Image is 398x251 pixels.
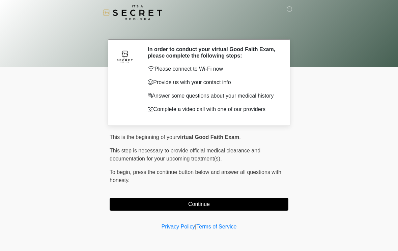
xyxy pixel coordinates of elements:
[239,134,240,140] span: .
[148,78,278,86] p: Provide us with your contact info
[110,134,177,140] span: This is the beginning of your
[148,105,278,113] p: Complete a video call with one of our providers
[177,134,239,140] strong: virtual Good Faith Exam
[110,198,288,211] button: Continue
[105,24,293,37] h1: ‎ ‎
[195,224,196,229] a: |
[110,169,281,183] span: press the continue button below and answer all questions with honesty.
[196,224,236,229] a: Terms of Service
[103,5,162,20] img: It's A Secret Med Spa Logo
[148,46,278,59] h2: In order to conduct your virtual Good Faith Exam, please complete the following steps:
[148,65,278,73] p: Please connect to Wi-Fi now
[162,224,195,229] a: Privacy Policy
[115,46,135,66] img: Agent Avatar
[110,148,260,162] span: This step is necessary to provide official medical clearance and documentation for your upcoming ...
[110,169,133,175] span: To begin,
[148,92,278,100] p: Answer some questions about your medical history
